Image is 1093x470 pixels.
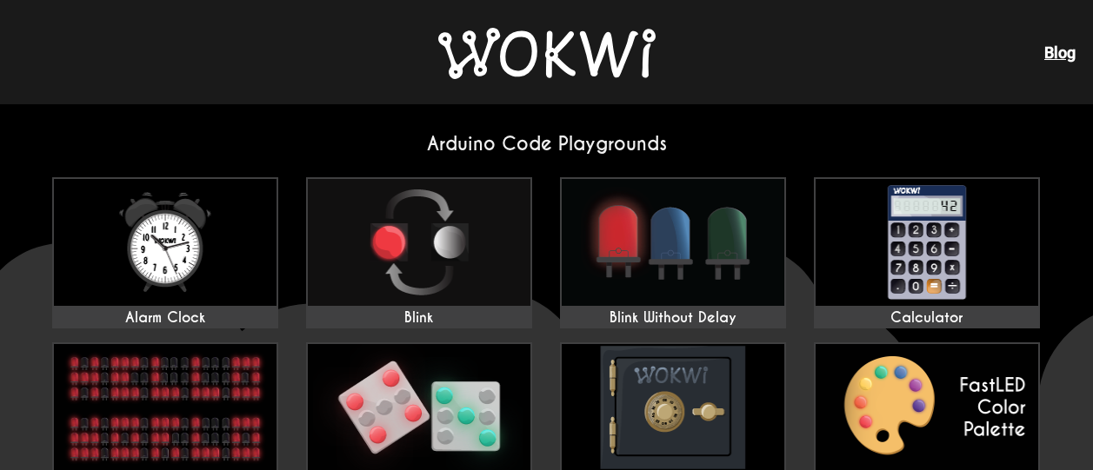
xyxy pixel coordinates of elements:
a: Blog [1044,43,1076,62]
div: Blink Without Delay [562,309,784,327]
div: Calculator [816,309,1038,327]
img: Wokwi [438,28,656,79]
a: Alarm Clock [52,177,278,328]
img: Blink Without Delay [562,179,784,306]
a: Blink [306,177,532,328]
img: Calculator [816,179,1038,306]
h2: Arduino Code Playgrounds [38,132,1056,156]
img: Blink [308,179,530,306]
img: Alarm Clock [54,179,277,306]
a: Blink Without Delay [560,177,786,328]
div: Blink [308,309,530,327]
a: Calculator [814,177,1040,328]
div: Alarm Clock [54,309,277,327]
